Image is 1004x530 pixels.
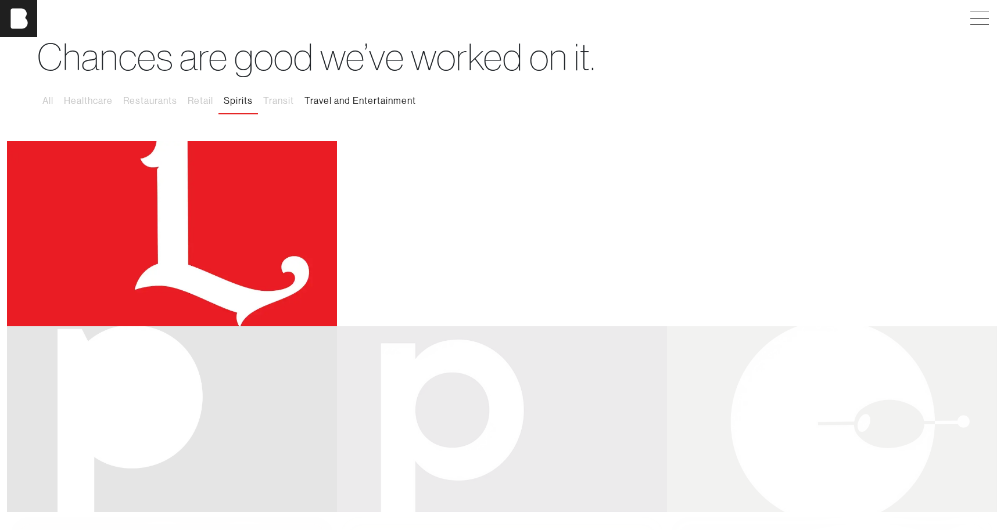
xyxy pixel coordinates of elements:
[218,89,258,113] button: Spirits
[299,89,421,113] button: Travel and Entertainment
[182,89,218,113] button: Retail
[59,89,118,113] button: Healthcare
[118,89,182,113] button: Restaurants
[37,89,59,113] button: All
[258,89,299,113] button: Transit
[37,35,967,80] h1: Chances are good we’ve worked on it.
